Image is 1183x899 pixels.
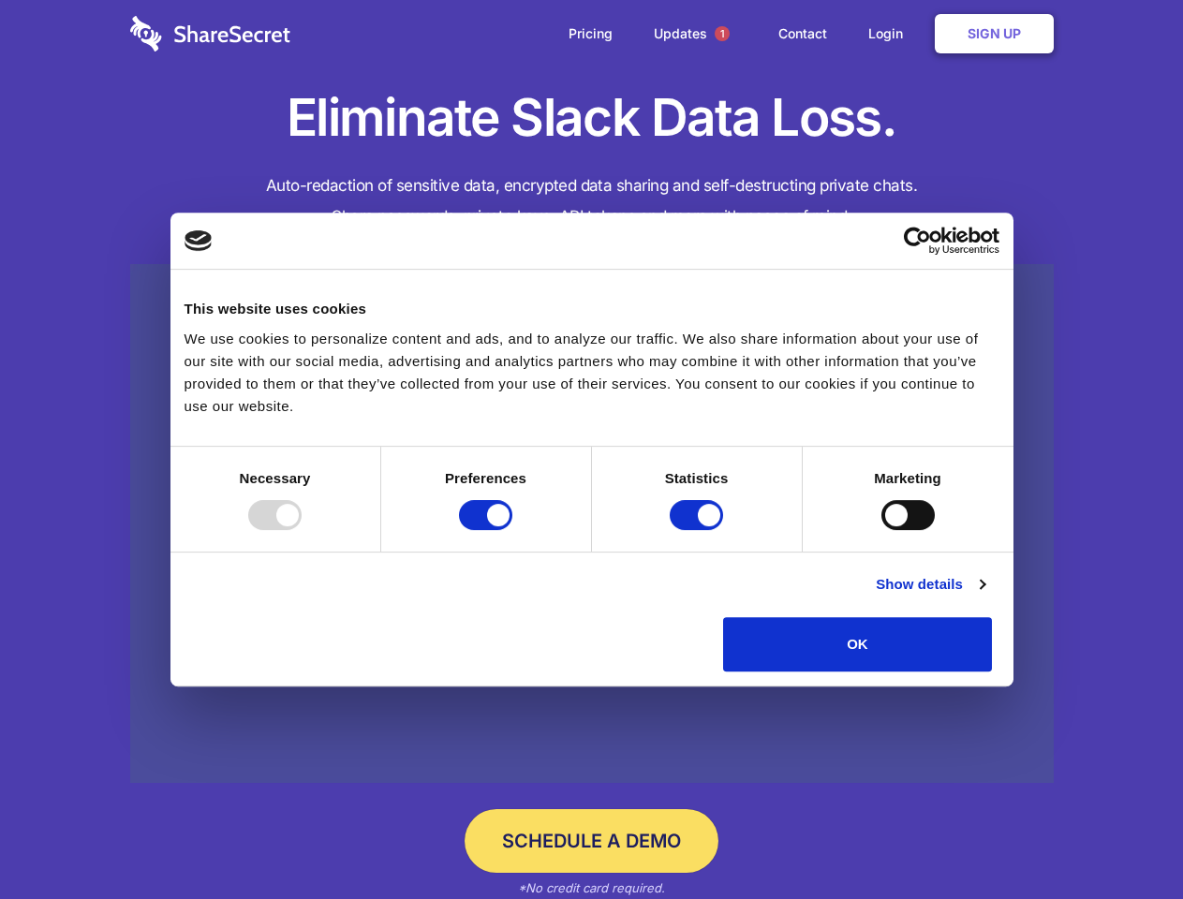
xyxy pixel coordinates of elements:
a: Show details [876,573,984,596]
span: 1 [715,26,730,41]
strong: Necessary [240,470,311,486]
a: Usercentrics Cookiebot - opens in a new window [835,227,999,255]
img: logo [185,230,213,251]
button: OK [723,617,992,671]
h1: Eliminate Slack Data Loss. [130,84,1054,152]
a: Schedule a Demo [465,809,718,873]
div: This website uses cookies [185,298,999,320]
h4: Auto-redaction of sensitive data, encrypted data sharing and self-destructing private chats. Shar... [130,170,1054,232]
a: Login [850,5,931,63]
strong: Marketing [874,470,941,486]
strong: Statistics [665,470,729,486]
a: Sign Up [935,14,1054,53]
img: logo-wordmark-white-trans-d4663122ce5f474addd5e946df7df03e33cb6a1c49d2221995e7729f52c070b2.svg [130,16,290,52]
strong: Preferences [445,470,526,486]
a: Pricing [550,5,631,63]
div: We use cookies to personalize content and ads, and to analyze our traffic. We also share informat... [185,328,999,418]
a: Wistia video thumbnail [130,264,1054,784]
a: Contact [760,5,846,63]
em: *No credit card required. [518,880,665,895]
